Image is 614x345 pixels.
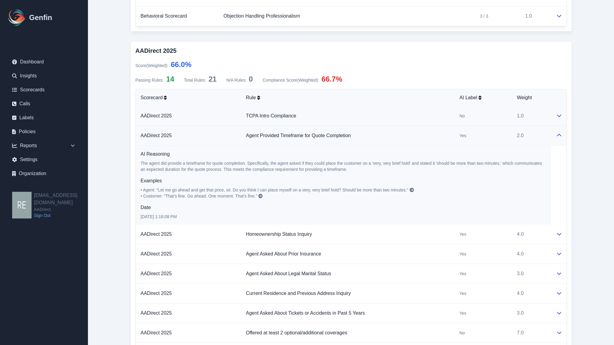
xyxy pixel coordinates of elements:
[29,13,52,22] h1: Genfin
[141,271,172,276] a: AADirect 2025
[34,212,88,218] a: Sign Out
[459,251,466,257] span: Yes
[141,194,257,198] span: • Customer: "That's fine. Go ahead. One moment. That's fine."
[7,98,81,110] a: Calls
[459,330,465,336] span: No
[141,113,172,118] a: AADirect 2025
[459,94,507,101] div: AI Label
[141,177,546,184] h6: Examples
[459,271,466,277] span: Yes
[141,310,172,316] a: AADirect 2025
[459,133,466,139] span: Yes
[171,60,191,69] span: 66.0 %
[141,204,546,211] h6: Date
[459,113,465,119] span: No
[12,192,32,218] img: resqueda@aadirect.com
[512,303,551,323] td: 3.0
[512,225,551,244] td: 4.0
[249,75,253,83] span: 0
[459,290,466,296] span: Yes
[512,126,551,146] td: 2.0
[246,232,312,237] a: Homeownership Status Inquiry
[209,75,217,83] span: 21
[141,251,172,256] a: AADirect 2025
[7,140,81,152] div: Reports
[7,70,81,82] a: Insights
[246,113,296,118] a: TCPA Intro Compliance
[136,46,567,55] h3: AADirect 2025
[141,188,408,192] span: • Agent: "Let me go ahead and get that price, sir. Do you think I can place myself on a very, ver...
[7,154,81,166] a: Settings
[34,192,88,206] h2: [EMAIL_ADDRESS][DOMAIN_NAME]
[7,167,81,180] a: Organization
[141,133,172,138] a: AADirect 2025
[512,323,551,343] td: 7.0
[136,63,169,68] span: Score (Weighted) :
[246,291,351,296] a: Current Residence and Previous Address Inquiry
[512,106,551,126] td: 1.0
[223,13,300,19] a: Objection Handling Professionalism
[141,214,546,220] p: [DATE] 1:16:08 PM
[141,330,172,335] a: AADirect 2025
[34,206,88,212] span: AADirect
[141,291,172,296] a: AADirect 2025
[246,251,321,256] a: Agent Asked About Prior Insurance
[246,271,331,276] a: Agent Asked About Legal Marital Status
[141,13,187,19] a: Behavioral Scorecard
[166,75,174,83] span: 14
[7,112,81,124] a: Labels
[141,151,546,158] h6: AI Reasoning
[7,84,81,96] a: Scorecards
[7,56,81,68] a: Dashboard
[7,8,27,27] img: Logo
[136,78,164,83] span: Passing Rules:
[520,6,551,26] td: 1.0
[184,78,206,83] span: Total Rules:
[226,78,246,83] span: N/A Rules:
[141,232,172,237] a: AADirect 2025
[459,231,466,237] span: Yes
[246,94,450,101] div: Rule
[517,94,532,101] span: Weight
[7,126,81,138] a: Policies
[321,75,342,83] span: 66.7%
[512,284,551,303] td: 4.0
[246,133,351,138] a: Agent Provided Timeframe for Quote Completion
[141,160,546,172] p: The agent did provide a timeframe for quote completion. Specifically, the agent asked if they cou...
[141,94,237,101] div: Scorecard
[512,244,551,264] td: 4.0
[480,13,488,19] span: 3 / 3
[512,264,551,284] td: 3.0
[263,78,319,83] span: Compliance Score (Weighted) :
[459,310,466,316] span: Yes
[246,330,347,335] a: Offered at least 2 optional/additional coverages
[246,310,365,316] a: Agent Asked About Tickets or Accidents in Past 5 Years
